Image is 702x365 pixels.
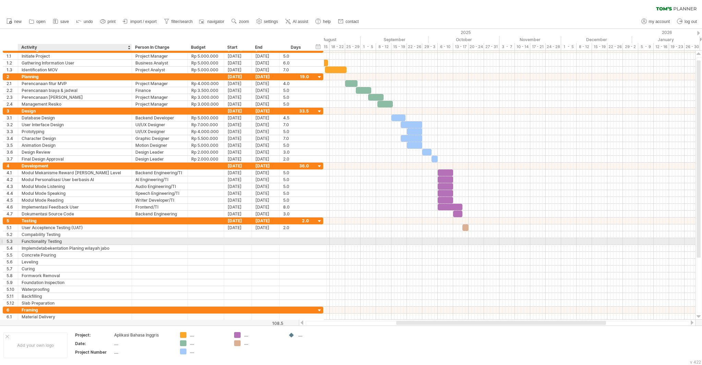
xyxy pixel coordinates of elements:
[22,80,128,87] div: Perencanaan fitur MVP
[14,19,22,24] span: new
[252,87,280,94] div: [DATE]
[530,43,546,50] div: 17 - 21
[252,142,280,149] div: [DATE]
[22,67,128,73] div: Identification MOV
[7,211,18,217] div: 4.7
[135,121,184,128] div: UI/UX Designer
[7,149,18,155] div: 3.6
[283,87,309,94] div: 5.0
[98,17,118,26] a: print
[438,43,453,50] div: 6 - 10
[283,94,309,101] div: 5.0
[7,67,18,73] div: 1.3
[224,142,252,149] div: [DATE]
[22,314,128,320] div: Material Delivery
[283,128,309,135] div: 5.0
[135,197,184,203] div: Writer Developer/TI
[224,156,252,162] div: [DATE]
[224,211,252,217] div: [DATE]
[5,17,24,26] a: new
[7,101,18,107] div: 2.4
[7,293,18,299] div: 5.11
[561,36,632,43] div: December 2025
[22,108,128,114] div: Design
[252,108,280,114] div: [DATE]
[7,259,18,265] div: 5.6
[7,272,18,279] div: 5.8
[283,204,309,210] div: 8.0
[224,183,252,190] div: [DATE]
[224,108,252,114] div: [DATE]
[499,36,561,43] div: November 2025
[22,176,128,183] div: Modul Personalisasi User berbasis AI
[499,43,515,50] div: 3 - 7
[283,176,309,183] div: 5.0
[22,60,128,66] div: Gathering Information User
[191,53,220,59] div: Rp 5.000.000
[36,19,46,24] span: open
[252,73,280,80] div: [DATE]
[191,80,220,87] div: Rp 4.000.000
[283,149,309,155] div: 3.0
[22,197,128,203] div: Modul Mode Reading
[361,36,428,43] div: September 2025
[224,80,252,87] div: [DATE]
[191,67,220,73] div: Rp 5.000.000
[191,60,220,66] div: Rp 5.000.000
[283,142,309,149] div: 5.0
[283,101,309,107] div: 5.0
[7,197,18,203] div: 4.5
[135,115,184,121] div: Backend Developer
[191,115,220,121] div: Rp 5.000.000
[3,332,68,358] div: Add your own logo
[7,300,18,306] div: 5.12
[135,149,184,155] div: Design Leader
[632,36,700,43] div: January 2026
[607,43,623,50] div: 22 - 26
[264,19,278,24] span: settings
[7,73,18,80] div: 2
[7,307,18,313] div: 6
[135,135,184,142] div: Graphic Designer
[252,156,280,162] div: [DATE]
[484,43,499,50] div: 27 - 31
[298,332,336,338] div: ....
[22,142,128,149] div: Animation Design
[7,163,18,169] div: 4
[224,190,252,197] div: [DATE]
[135,142,184,149] div: Motion Designer
[22,224,128,231] div: User Acceptence Testing (UAT)
[515,43,530,50] div: 10 - 14
[669,43,685,50] div: 19 - 23
[224,101,252,107] div: [DATE]
[453,43,469,50] div: 13 - 17
[323,19,331,24] span: help
[22,128,128,135] div: Prototyping
[51,17,71,26] a: save
[252,121,280,128] div: [DATE]
[224,128,252,135] div: [DATE]
[135,53,184,59] div: Project Manager
[135,183,184,190] div: Audio Engineering/TI
[7,156,18,162] div: 3.7
[7,80,18,87] div: 2.1
[252,190,280,197] div: [DATE]
[283,224,309,231] div: 2.0
[7,121,18,128] div: 3.2
[252,101,280,107] div: [DATE]
[252,176,280,183] div: [DATE]
[7,142,18,149] div: 3.5
[7,53,18,59] div: 1.1
[22,94,128,101] div: Perencanaan [PERSON_NAME]
[224,67,252,73] div: [DATE]
[244,340,281,346] div: ....
[361,43,376,50] div: 1 - 5
[22,73,128,80] div: Planning
[7,135,18,142] div: 3.4
[638,43,654,50] div: 5 - 9
[22,286,128,293] div: Waterproofing
[22,156,128,162] div: Final Design Approval
[114,341,172,346] div: ....
[283,17,310,26] a: AI assist
[22,115,128,121] div: Database Design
